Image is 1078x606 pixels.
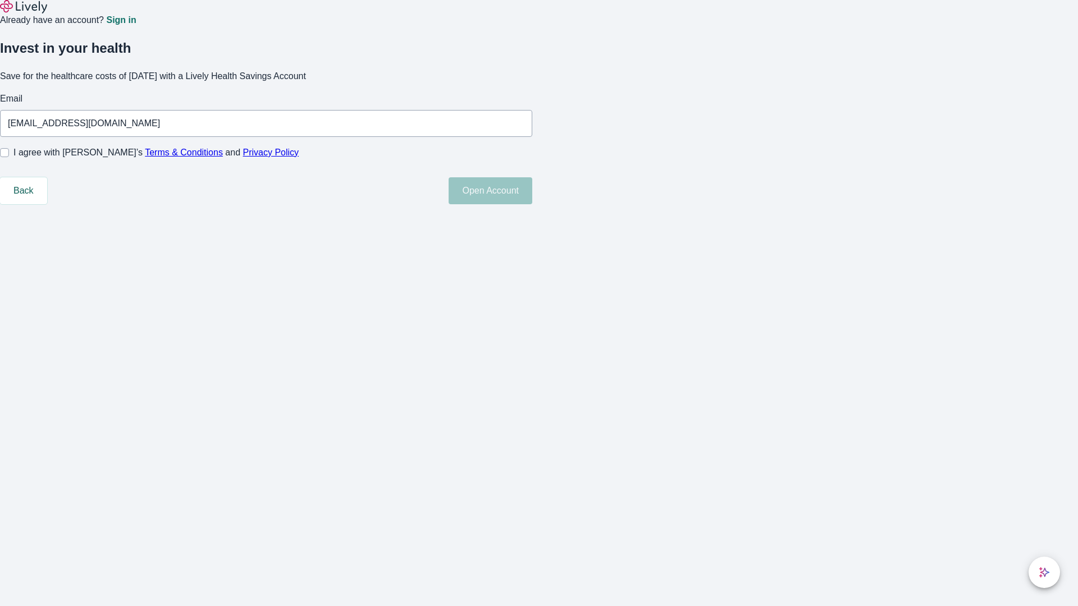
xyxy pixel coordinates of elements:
span: I agree with [PERSON_NAME]’s and [13,146,299,159]
a: Sign in [106,16,136,25]
svg: Lively AI Assistant [1039,567,1050,578]
button: chat [1029,557,1060,588]
a: Privacy Policy [243,148,299,157]
a: Terms & Conditions [145,148,223,157]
